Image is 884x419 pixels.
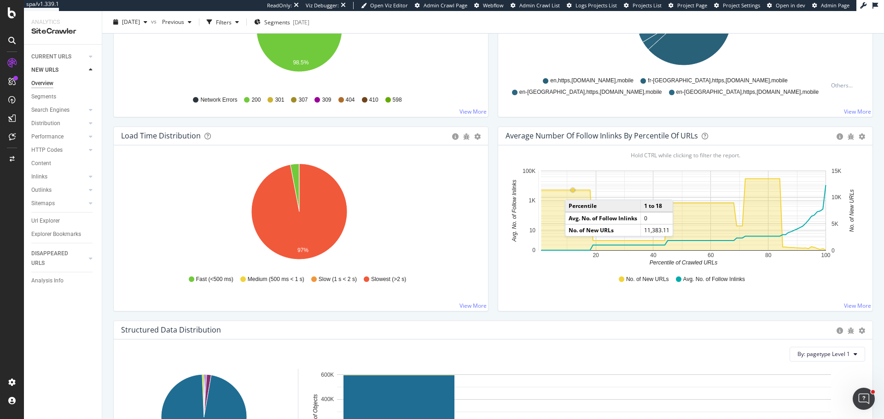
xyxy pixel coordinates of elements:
span: Fast (<500 ms) [196,276,233,283]
button: [DATE] [110,15,151,29]
text: 600K [321,372,334,378]
div: circle-info [452,133,459,140]
a: Admin Page [812,2,849,9]
text: 80 [765,252,772,258]
div: Analysis Info [31,276,64,286]
span: Logs Projects List [576,2,617,9]
text: 97% [297,247,308,253]
span: 598 [393,96,402,104]
a: Sitemaps [31,199,86,208]
text: 1K [529,197,535,204]
span: en-[GEOGRAPHIC_DATA],https,[DOMAIN_NAME],mobile [519,88,662,96]
div: ReadOnly: [267,2,292,9]
button: Segments[DATE] [250,15,313,29]
span: Admin Page [821,2,849,9]
span: 2025 Sep. 18th [122,18,140,26]
div: DISAPPEARED URLS [31,249,78,268]
div: Structured Data Distribution [121,325,221,334]
div: circle-info [837,133,843,140]
td: 11,383.11 [641,224,673,236]
span: Open in dev [776,2,805,9]
div: Overview [31,79,53,88]
span: Slowest (>2 s) [371,276,406,283]
a: CURRENT URLS [31,52,86,62]
a: Webflow [474,2,504,9]
div: SiteCrawler [31,26,94,37]
a: DISAPPEARED URLS [31,249,86,268]
a: Search Engines [31,105,86,115]
a: Inlinks [31,172,86,182]
a: Analysis Info [31,276,95,286]
text: 5K [832,221,838,227]
td: 0 [641,212,673,224]
div: gear [474,133,481,140]
span: Segments [264,18,290,26]
div: Search Engines [31,105,70,115]
text: 10K [832,194,841,201]
text: 15K [832,168,841,174]
a: HTTP Codes [31,145,86,155]
a: Segments [31,92,95,102]
a: View More [459,108,487,115]
text: 400K [321,396,334,402]
a: Open in dev [767,2,805,9]
a: Projects List [624,2,662,9]
td: Avg. No. of Follow Inlinks [565,212,641,224]
span: By: pagetype Level 1 [797,350,850,358]
div: bug [463,133,470,140]
td: Percentile [565,200,641,212]
span: Open Viz Editor [370,2,408,9]
text: 40 [650,252,657,258]
button: By: pagetype Level 1 [790,347,865,362]
button: Filters [203,15,243,29]
text: 0 [832,247,835,254]
div: Others... [831,81,857,89]
a: Explorer Bookmarks [31,230,95,239]
div: Content [31,159,51,168]
div: Outlinks [31,185,52,195]
a: Overview [31,79,95,88]
text: 60 [708,252,714,258]
a: Content [31,159,95,168]
svg: A chart. [506,160,862,267]
div: bug [848,327,854,334]
span: No. of New URLs [626,276,669,283]
a: View More [459,302,487,310]
text: 20 [593,252,599,258]
span: 309 [322,96,331,104]
div: Average Number of Follow Inlinks by Percentile Of URLs [506,131,698,140]
span: Project Settings [723,2,760,9]
span: Avg. No. of Follow Inlinks [683,276,745,283]
span: 410 [369,96,378,104]
span: Slow (1 s < 2 s) [319,276,357,283]
text: 100 [821,252,830,258]
span: vs [151,17,158,25]
span: Admin Crawl Page [424,2,467,9]
a: Logs Projects List [567,2,617,9]
div: [DATE] [293,18,309,26]
div: NEW URLS [31,65,58,75]
span: en,https,[DOMAIN_NAME],mobile [550,77,634,85]
div: Viz Debugger: [306,2,339,9]
span: Previous [158,18,184,26]
a: Admin Crawl List [511,2,560,9]
svg: A chart. [121,160,477,267]
div: Load Time Distribution [121,131,201,140]
div: Url Explorer [31,216,60,226]
button: Previous [158,15,195,29]
div: bug [848,133,854,140]
div: gear [859,327,865,334]
a: Project Settings [714,2,760,9]
a: NEW URLS [31,65,86,75]
text: 63.3% [707,28,723,34]
text: No. of New URLs [849,189,855,232]
span: Network Errors [200,96,237,104]
span: en-[GEOGRAPHIC_DATA],https,[DOMAIN_NAME],mobile [676,88,819,96]
div: Filters [216,18,232,26]
span: 404 [346,96,355,104]
div: Inlinks [31,172,47,182]
text: 10 [529,227,536,234]
span: Projects List [633,2,662,9]
span: fr-[GEOGRAPHIC_DATA],https,[DOMAIN_NAME],mobile [648,77,788,85]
